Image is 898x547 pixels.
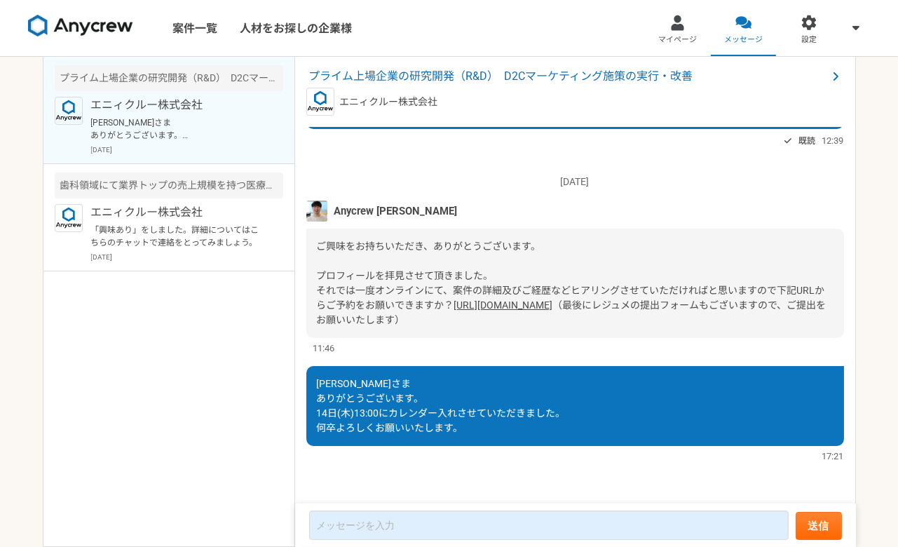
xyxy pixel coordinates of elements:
span: [PERSON_NAME]さま ありがとうございます。 14日(木)13:00にカレンダー入れさせていただきました。 何卒よろしくお願いいたします。 [317,378,566,433]
div: 歯科領域にて業界トップの売上規模を持つ医療法人 マーケティングアドバイザー [55,173,283,198]
div: プライム上場企業の研究開発（R&D） D2Cマーケティング施策の実行・改善 [55,65,283,91]
p: エニィクルー株式会社 [340,95,438,109]
span: 12:39 [822,134,844,147]
p: [DATE] [306,175,844,189]
span: 11:46 [313,342,334,355]
p: [PERSON_NAME]さま ありがとうございます。 14日(木)13:00にカレンダー入れさせていただきました。 何卒よろしくお願いいたします。 [91,116,264,142]
p: [DATE] [91,144,283,155]
img: logo_text_blue_01.png [55,97,83,125]
p: 「興味あり」をしました。詳細についてはこちらのチャットで連絡をとってみましょう。 [91,224,264,249]
span: マイページ [658,34,697,46]
img: logo_text_blue_01.png [306,88,334,116]
a: [URL][DOMAIN_NAME] [454,299,553,311]
img: 8DqYSo04kwAAAAASUVORK5CYII= [28,15,133,37]
span: （最後にレジュメの提出フォームもございますので、ご提出をお願いいたします） [317,299,826,325]
p: [DATE] [91,252,283,262]
button: 送信 [796,512,842,540]
p: エニィクルー株式会社 [91,97,264,114]
img: %E3%83%95%E3%82%9A%E3%83%AD%E3%83%95%E3%82%A3%E3%83%BC%E3%83%AB%E7%94%BB%E5%83%8F%E3%81%AE%E3%82%... [306,201,327,222]
span: Anycrew [PERSON_NAME] [334,203,457,219]
img: logo_text_blue_01.png [55,204,83,232]
span: メッセージ [724,34,763,46]
span: ご興味をお持ちいただき、ありがとうございます。 プロフィールを拝見させて頂きました。 それでは一度オンラインにて、案件の詳細及びご経歴などヒアリングさせていただければと思いますので下記URLから... [317,241,825,311]
p: エニィクルー株式会社 [91,204,264,221]
span: プライム上場企業の研究開発（R&D） D2Cマーケティング施策の実行・改善 [309,68,827,85]
span: 設定 [801,34,817,46]
span: 17:21 [822,450,844,463]
span: 既読 [798,133,815,149]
